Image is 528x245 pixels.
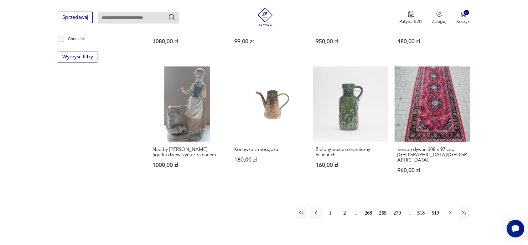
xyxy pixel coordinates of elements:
[234,147,304,152] h3: Konewka z mosiądzu
[397,39,467,44] p: 480,00 zł
[397,168,467,173] p: 960,00 zł
[150,67,225,186] a: Nao by Lladro, figurka dziewczyna z dzbanemNao by [PERSON_NAME], figurka dziewczyna z dzbanem1000...
[416,207,427,219] button: 518
[316,39,386,44] p: 950,00 zł
[68,44,84,51] p: Ćmielów
[377,207,389,219] button: 269
[457,11,470,24] button: 0Koszyk
[507,220,524,237] iframe: Smartsupp widget button
[153,147,222,157] h3: Nao by [PERSON_NAME], figurka dziewczyna z dzbanem
[58,12,93,23] button: Sprzedawaj
[395,67,470,186] a: Keszan dywan 308 x 97 cm, Persja/Iran.Keszan dywan 308 x 97 cm, [GEOGRAPHIC_DATA]/[GEOGRAPHIC_DAT...
[432,19,447,24] p: Zaloguj
[339,207,350,219] button: 2
[464,10,469,15] div: 0
[231,67,307,186] a: Konewka z mosiądzuKonewka z mosiądzu160,00 zł
[432,11,447,24] button: Zaloguj
[153,162,222,168] p: 1000,00 zł
[256,8,275,26] img: Patyna - sklep z meblami i dekoracjami vintage
[313,67,389,186] a: Zielony wazon ceramiczny Scheurich.Zielony wazon ceramiczny Scheurich.160,00 zł
[68,35,85,42] p: Chodzież
[325,207,336,219] button: 1
[397,147,467,163] h3: Keszan dywan 308 x 97 cm, [GEOGRAPHIC_DATA]/[GEOGRAPHIC_DATA].
[460,11,466,17] img: Ikona koszyka
[153,39,222,44] p: 1080,00 zł
[363,207,374,219] button: 268
[168,13,176,21] button: Szukaj
[408,11,414,18] img: Ikona medalu
[234,157,304,162] p: 160,00 zł
[436,11,443,17] img: Ikonka użytkownika
[316,147,386,157] h3: Zielony wazon ceramiczny Scheurich.
[316,162,386,168] p: 160,00 zł
[430,207,441,219] button: 519
[58,16,93,20] a: Sprzedawaj
[392,207,403,219] button: 270
[400,19,422,24] p: Patyna B2B
[58,51,97,63] button: Wyczyść filtry
[400,11,422,24] button: Patyna B2B
[234,39,304,44] p: 99,00 zł
[400,11,422,24] a: Ikona medaluPatyna B2B
[457,19,470,24] p: Koszyk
